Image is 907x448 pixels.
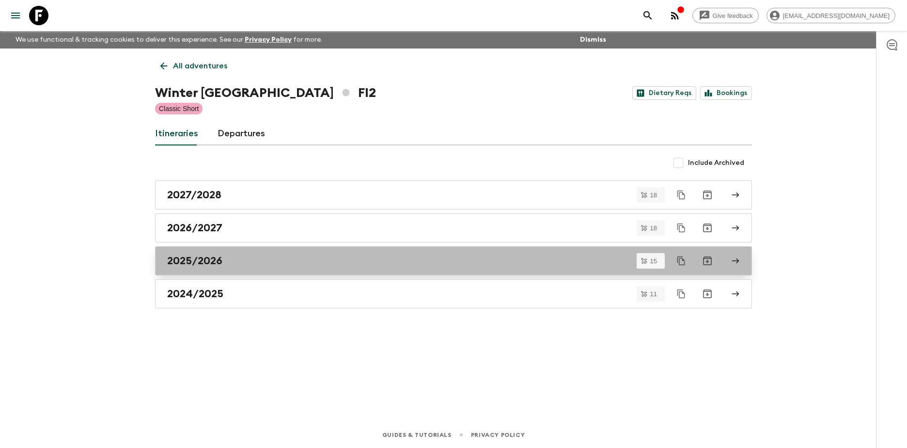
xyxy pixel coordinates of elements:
[245,36,292,43] a: Privacy Policy
[644,192,663,198] span: 18
[155,279,752,308] a: 2024/2025
[167,222,222,234] h2: 2026/2027
[644,291,663,297] span: 11
[167,255,222,267] h2: 2025/2026
[6,6,25,25] button: menu
[688,158,744,168] span: Include Archived
[167,288,223,300] h2: 2024/2025
[672,219,690,237] button: Duplicate
[698,251,717,271] button: Archive
[218,122,265,145] a: Departures
[644,225,663,231] span: 18
[672,285,690,303] button: Duplicate
[12,31,326,48] p: We use functional & tracking cookies to deliver this experience. See our for more.
[155,83,376,103] h1: Winter [GEOGRAPHIC_DATA] FI2
[167,189,221,201] h2: 2027/2028
[698,185,717,205] button: Archive
[778,12,895,19] span: [EMAIL_ADDRESS][DOMAIN_NAME]
[159,104,199,113] p: Classic Short
[155,213,752,242] a: 2026/2027
[700,86,752,100] a: Bookings
[707,12,758,19] span: Give feedback
[173,60,227,72] p: All adventures
[155,56,233,76] a: All adventures
[692,8,759,23] a: Give feedback
[698,284,717,304] button: Archive
[766,8,895,23] div: [EMAIL_ADDRESS][DOMAIN_NAME]
[672,186,690,204] button: Duplicate
[578,33,609,47] button: Dismiss
[382,430,452,440] a: Guides & Tutorials
[638,6,657,25] button: search adventures
[698,218,717,238] button: Archive
[155,122,198,145] a: Itineraries
[644,258,663,264] span: 15
[155,180,752,209] a: 2027/2028
[471,430,525,440] a: Privacy Policy
[155,246,752,275] a: 2025/2026
[672,252,690,270] button: Duplicate
[632,86,696,100] a: Dietary Reqs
